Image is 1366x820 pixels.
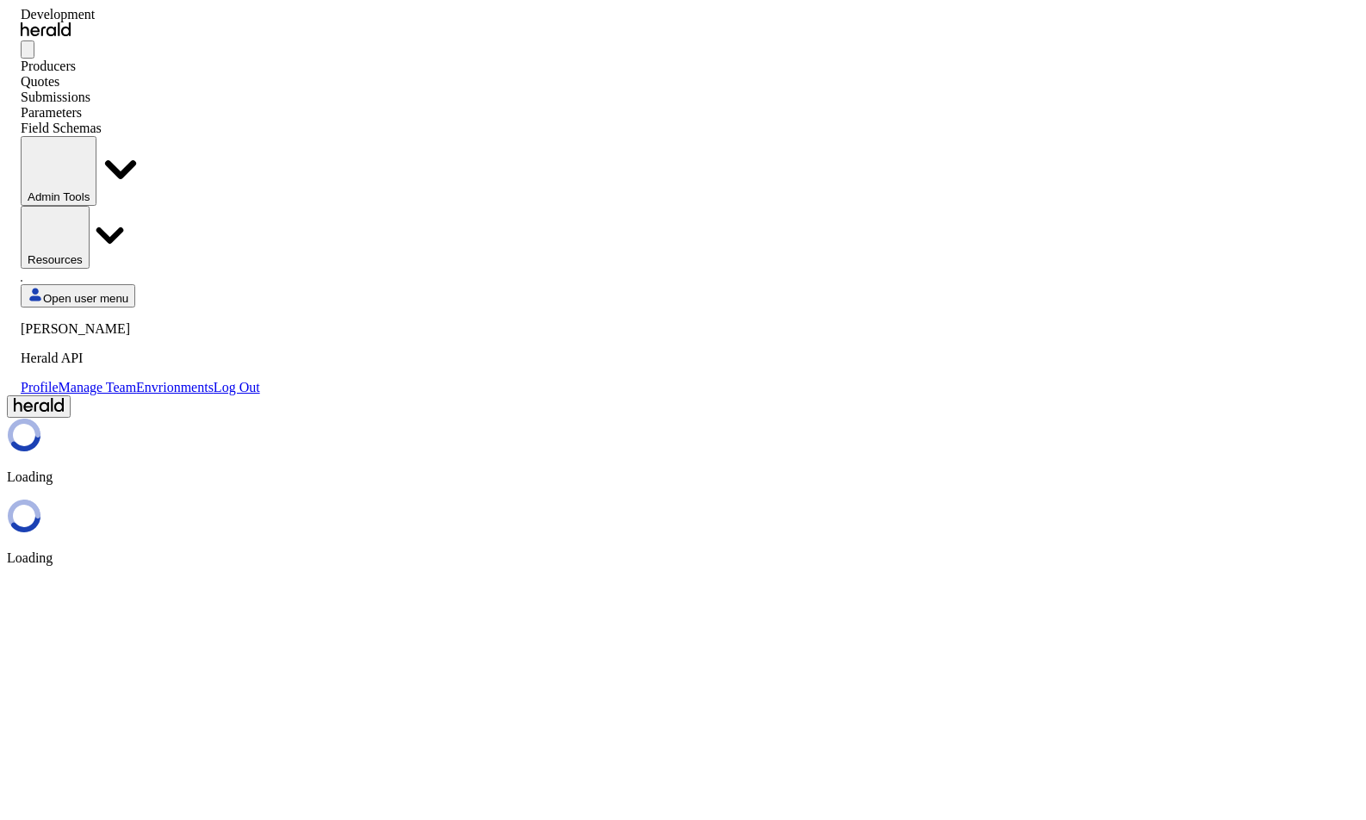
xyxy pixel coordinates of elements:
[7,469,1359,485] p: Loading
[21,22,71,37] img: Herald Logo
[21,351,260,366] p: Herald API
[59,380,137,394] a: Manage Team
[21,74,260,90] div: Quotes
[21,90,260,105] div: Submissions
[214,380,260,394] a: Log Out
[21,321,260,337] p: [PERSON_NAME]
[21,136,96,206] button: internal dropdown menu
[21,284,135,307] button: Open user menu
[21,321,260,395] div: Open user menu
[43,292,128,305] span: Open user menu
[7,550,1359,566] p: Loading
[14,398,64,413] img: Herald Logo
[21,380,59,394] a: Profile
[136,380,214,394] a: Envrionments
[21,7,260,22] div: Development
[21,206,90,269] button: Resources dropdown menu
[21,121,260,136] div: Field Schemas
[21,59,260,74] div: Producers
[21,105,260,121] div: Parameters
